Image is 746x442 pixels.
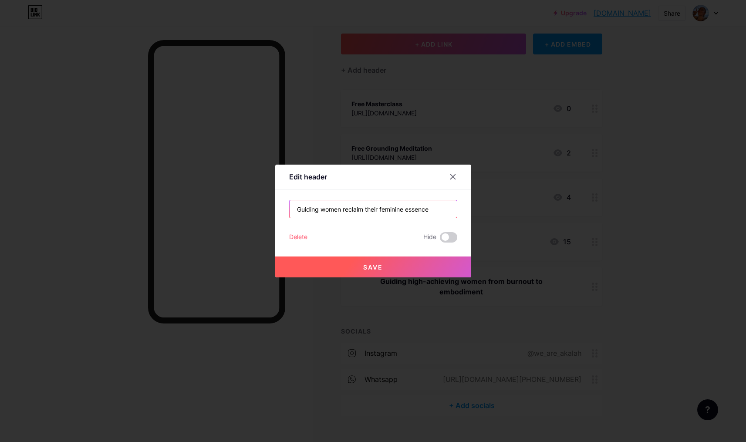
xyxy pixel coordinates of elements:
[275,256,471,277] button: Save
[290,200,457,218] input: Title
[363,263,383,271] span: Save
[289,172,327,182] div: Edit header
[289,232,307,243] div: Delete
[423,232,436,243] span: Hide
